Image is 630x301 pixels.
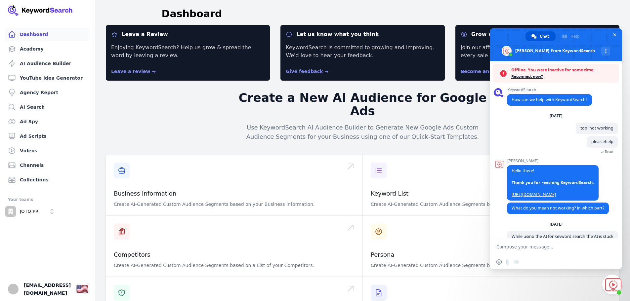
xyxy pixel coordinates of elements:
[371,190,408,197] a: Keyword List
[512,180,594,185] span: Thank you for reaching KeywordSearch.
[111,30,265,38] dt: Leave a Review
[5,159,90,172] a: Channels
[162,8,222,20] h1: Dashboard
[8,196,87,204] div: Your teams
[236,123,490,141] p: Use KeywordSearch AI Audience Builder to Generate New Google Ads Custom Audience Segments for you...
[605,149,613,154] span: Read
[5,206,16,217] img: JOTO PR
[5,28,90,41] a: Dashboard
[5,173,90,186] a: Collections
[111,69,156,74] a: Leave a review
[512,234,613,269] span: While using the AI for keyword search the AI is stuck on Gathering search items and finding relat...
[496,259,502,265] span: Insert an emoji
[496,244,601,250] textarea: Compose your message...
[76,282,88,296] button: 🇺🇸
[8,284,19,294] img: JoTo PR
[24,281,71,297] span: [EMAIL_ADDRESS][DOMAIN_NAME]
[114,251,150,258] a: Competitors
[602,275,622,294] div: Close chat
[601,47,610,56] div: More channels
[8,5,73,16] img: Your Company
[286,44,439,59] p: KeywordSearch is committed to growing and improving. We'd love to hear your feedback.
[5,71,90,85] a: YouTube Idea Generator
[550,114,563,118] div: [DATE]
[324,69,328,74] span: →
[512,205,604,211] span: What do you mean not working? In which part?
[111,44,265,59] p: Enjoying KeywordSearch? Help us grow & spread the word by leaving a review.
[511,73,616,80] span: Reconnect now?
[611,31,618,38] span: Close chat
[5,130,90,143] a: Ad Scripts
[8,284,19,294] button: Open user button
[371,251,395,258] a: Persona
[286,69,328,74] a: Give feedback
[5,42,90,56] a: Academy
[20,208,39,214] p: JOTO PR
[5,144,90,157] a: Videos
[5,206,57,217] button: Open organization switcher
[5,57,90,70] a: AI Audience Builder
[512,192,556,197] a: [URL][DOMAIN_NAME]
[461,69,516,74] a: Become an affiliate
[507,159,599,163] span: [PERSON_NAME]
[525,31,556,41] div: Chat
[540,31,549,41] span: Chat
[550,222,563,226] div: [DATE]
[236,91,490,118] h2: Create a New AI Audience for Google Ads
[512,97,587,102] span: How can we help with KeywordSearch?
[512,168,594,197] span: Hello there!
[114,190,176,197] a: Business Information
[507,88,592,92] span: KeywordSearch
[5,86,90,99] a: Agency Report
[5,115,90,128] a: Ad Spy
[461,30,614,38] dt: Grow with us!
[5,100,90,114] a: AI Search
[76,283,88,295] div: 🇺🇸
[511,67,616,73] span: Offline. You were inactive for some time.
[591,139,613,144] span: pleas ehelp
[152,69,156,74] span: →
[461,44,614,59] p: Join our affiliate program and earn 30% commission on every sale you refer.
[286,30,439,38] dt: Let us know what you think
[580,125,613,131] span: tool not working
